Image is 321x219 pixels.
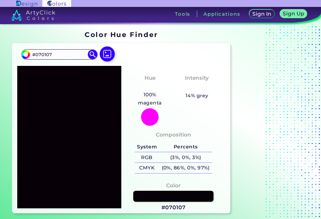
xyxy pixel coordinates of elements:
h4: Composition [156,130,191,139]
h5: RGB [135,152,159,163]
h5: 14% grey [186,92,208,100]
a: Sign Up [281,10,306,18]
h5: 100% magenta [129,91,171,107]
a: Sign In [250,10,274,18]
h4: Color [166,181,181,190]
h5: (3%, 0%, 3%) [159,152,212,163]
h5: Sign In [253,12,270,16]
img: icon search [88,50,97,59]
h5: CMYK [135,163,159,173]
h3: #070107 [161,204,186,211]
h3: Applications [203,12,240,16]
h1: Color Hue Finder [85,30,158,39]
h5: Sign Up [284,11,303,16]
h5: Percents [159,142,212,152]
h3: Tools [175,12,190,16]
img: logo_artyclick_colors_white.svg [11,9,55,21]
input: type color.. [30,50,88,59]
img: ArtyClick Design logo [16,1,37,7]
h4: Intensity [185,73,209,83]
h5: (0%, 86%, 0%, 97%) [159,163,212,173]
h3: Magenta [134,83,166,91]
h4: Hue [145,73,155,83]
h3: Moderate [180,83,213,91]
h5: System [135,142,159,152]
img: icon picture [100,46,115,61]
